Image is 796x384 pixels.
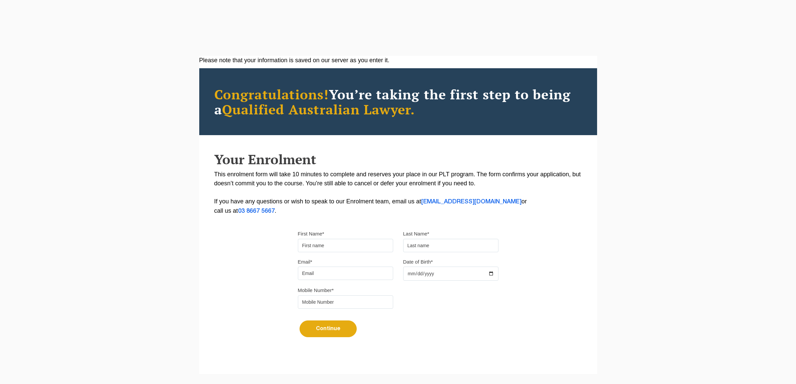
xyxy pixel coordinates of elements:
[403,230,429,237] label: Last Name*
[421,199,522,204] a: [EMAIL_ADDRESS][DOMAIN_NAME]
[298,287,334,294] label: Mobile Number*
[199,56,597,65] div: Please note that your information is saved on our server as you enter it.
[214,170,582,216] p: This enrolment form will take 10 minutes to complete and reserves your place in our PLT program. ...
[214,152,582,167] h2: Your Enrolment
[298,259,312,265] label: Email*
[298,295,393,309] input: Mobile Number
[222,100,415,118] span: Qualified Australian Lawyer.
[298,230,324,237] label: First Name*
[298,267,393,280] input: Email
[214,85,329,103] span: Congratulations!
[403,239,498,252] input: Last name
[403,259,433,265] label: Date of Birth*
[238,208,275,214] a: 03 8667 5667
[298,239,393,252] input: First name
[214,87,582,117] h2: You’re taking the first step to being a
[300,320,357,337] button: Continue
